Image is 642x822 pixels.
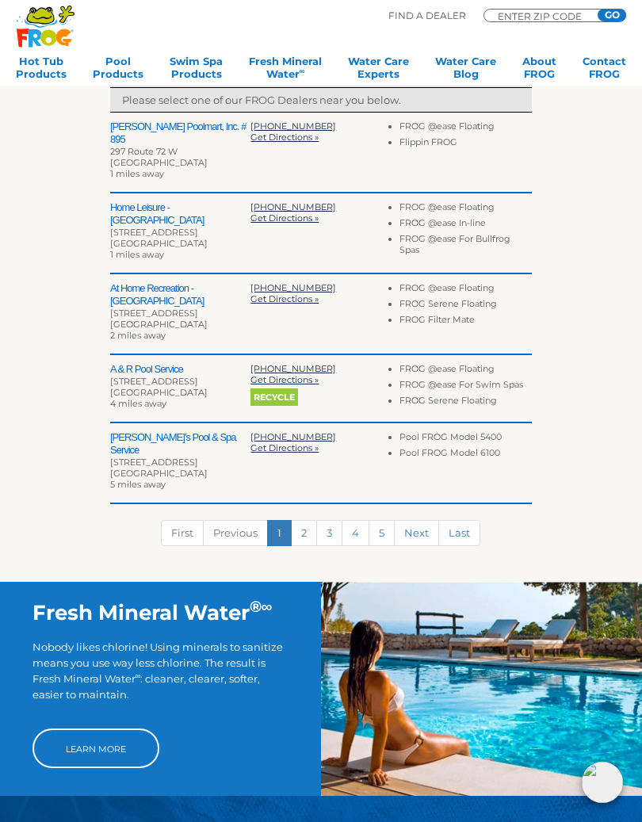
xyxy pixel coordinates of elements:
p: Please select one of our FROG Dealers near you below. [122,92,520,108]
h2: [PERSON_NAME]'s Pool & Spa Service [110,431,250,457]
div: [GEOGRAPHIC_DATA] [110,387,250,398]
h2: Home Leisure - [GEOGRAPHIC_DATA] [110,201,250,227]
a: Learn More [32,728,159,768]
li: FROG @ease Floating [399,363,532,379]
sup: ® [250,597,262,616]
li: Pool FROG Model 5400 [399,431,532,447]
img: openIcon [582,762,623,803]
div: [STREET_ADDRESS] [110,376,250,387]
a: [PHONE_NUMBER] [250,282,336,293]
div: [GEOGRAPHIC_DATA] [110,319,250,330]
a: Get Directions » [250,293,319,304]
li: Flippin FROG [399,136,532,152]
h2: Fresh Mineral Water [32,600,289,625]
li: FROG @ease For Bullfrog Spas [399,233,532,260]
sup: ∞ [262,597,273,616]
a: PoolProducts [93,55,143,86]
a: [PHONE_NUMBER] [250,120,336,132]
li: FROG @ease In-line [399,217,532,233]
h2: [PERSON_NAME] Poolmart, Inc. # 895 [110,120,250,146]
a: 3 [316,520,342,546]
h2: At Home Recreation - [GEOGRAPHIC_DATA] [110,282,250,308]
input: GO [598,9,626,21]
span: 1 miles away [110,168,164,179]
a: Water CareExperts [348,55,409,86]
span: Recycle [250,388,298,406]
li: FROG @ease Floating [399,120,532,136]
div: [STREET_ADDRESS] [110,308,250,319]
a: Last [438,520,480,546]
a: Previous [203,520,268,546]
a: [PHONE_NUMBER] [250,201,336,212]
a: 2 [291,520,317,546]
a: Get Directions » [250,374,319,385]
h2: A & R Pool Service [110,363,250,376]
a: Fresh MineralWater∞ [249,55,322,86]
span: 5 miles away [110,479,166,490]
sup: ∞ [300,67,305,75]
span: 4 miles away [110,398,166,409]
div: [GEOGRAPHIC_DATA] [110,157,250,168]
a: [PHONE_NUMBER] [250,363,336,374]
a: Get Directions » [250,212,319,224]
a: [PHONE_NUMBER] [250,431,336,442]
a: First [161,520,204,546]
p: Find A Dealer [388,9,466,23]
p: Nobody likes chlorine! Using minerals to sanitize means you use way less chlorine. The result is ... [32,639,289,713]
li: FROG @ease For Swim Spas [399,379,532,395]
div: [GEOGRAPHIC_DATA] [110,468,250,479]
li: FROG @ease Floating [399,282,532,298]
li: Pool FROG Model 6100 [399,447,532,463]
div: [STREET_ADDRESS] [110,227,250,238]
a: Get Directions » [250,132,319,143]
div: 297 Route 72 W [110,146,250,157]
input: Zip Code Form [496,12,591,20]
li: FROG Serene Floating [399,298,532,314]
a: Swim SpaProducts [170,55,223,86]
div: [STREET_ADDRESS] [110,457,250,468]
a: Get Directions » [250,442,319,453]
a: 1 [267,520,292,546]
a: Hot TubProducts [16,55,67,86]
a: Next [394,520,439,546]
a: 5 [369,520,395,546]
img: img-truth-about-salt-fpo [321,582,642,796]
a: AboutFROG [522,55,556,86]
span: 1 miles away [110,249,164,260]
div: [GEOGRAPHIC_DATA] [110,238,250,249]
a: Water CareBlog [435,55,496,86]
a: ContactFROG [583,55,626,86]
sup: ∞ [136,671,141,680]
li: FROG @ease Floating [399,201,532,217]
li: FROG Serene Floating [399,395,532,411]
a: 4 [342,520,369,546]
span: 2 miles away [110,330,166,341]
li: FROG Filter Mate [399,314,532,330]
